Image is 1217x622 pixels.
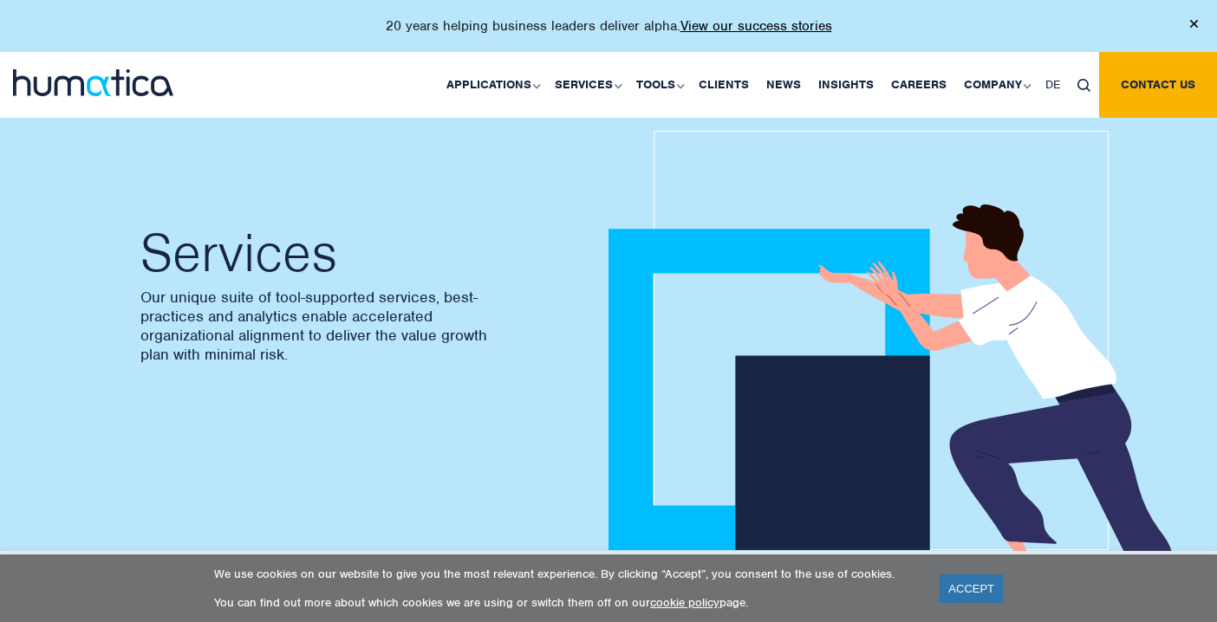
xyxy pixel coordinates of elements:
a: cookie policy [650,595,719,610]
p: Our unique suite of tool-supported services, best-practices and analytics enable accelerated orga... [140,288,591,364]
a: Careers [882,52,955,118]
p: We use cookies on our website to give you the most relevant experience. By clicking “Accept”, you... [214,567,918,581]
span: DE [1045,77,1060,92]
a: DE [1037,52,1069,118]
a: Applications [438,52,546,118]
a: ACCEPT [940,574,1003,603]
img: about_banner1 [608,131,1207,551]
a: News [758,52,810,118]
a: Insights [810,52,882,118]
img: search_icon [1077,79,1090,92]
p: You can find out more about which cookies we are using or switch them off on our page. [214,595,918,610]
a: View our success stories [680,17,832,35]
a: Clients [690,52,758,118]
h2: Services [140,227,591,279]
a: Contact us [1099,52,1217,118]
img: logo [13,69,173,96]
a: Services [546,52,628,118]
p: 20 years helping business leaders deliver alpha. [386,17,832,35]
a: Tools [628,52,690,118]
a: Company [955,52,1037,118]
